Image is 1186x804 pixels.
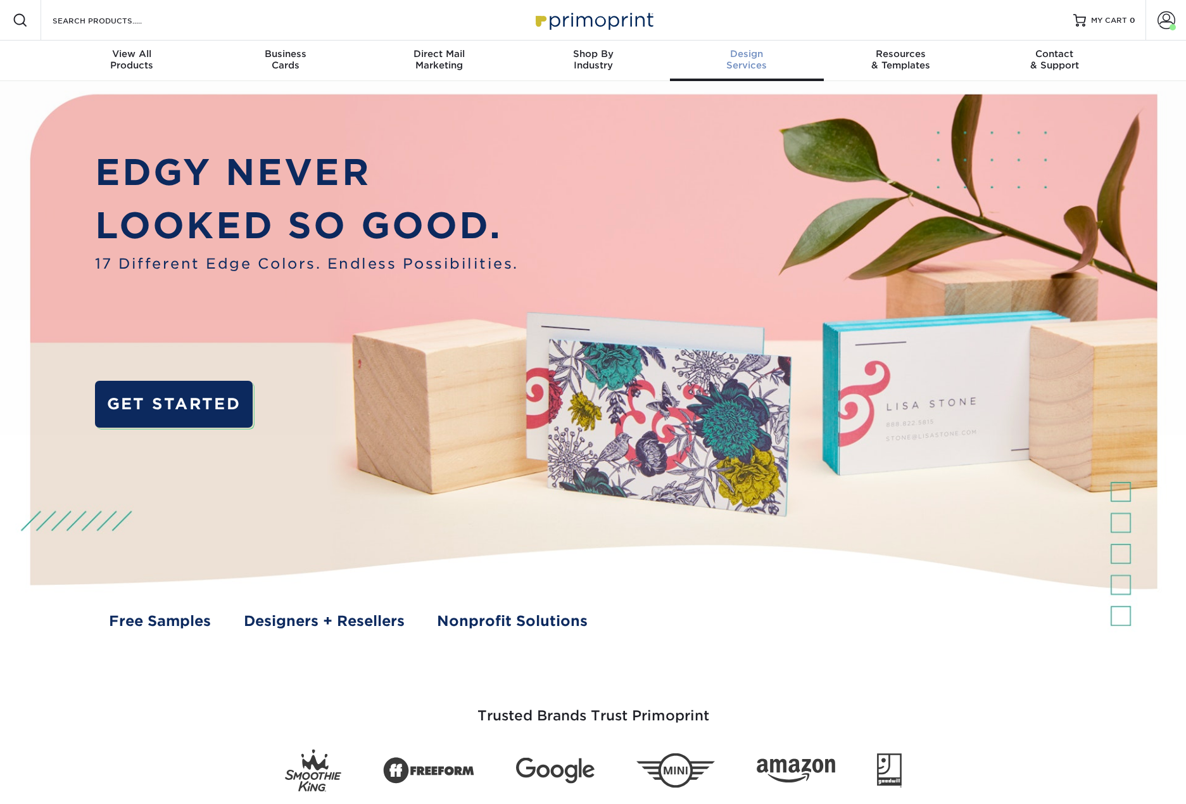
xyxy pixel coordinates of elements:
[516,758,595,784] img: Google
[437,610,588,632] a: Nonprofit Solutions
[55,41,209,81] a: View AllProducts
[55,48,209,71] div: Products
[877,753,902,788] img: Goodwill
[636,753,715,788] img: Mini
[285,750,341,792] img: Smoothie King
[757,759,835,783] img: Amazon
[670,41,824,81] a: DesignServices
[208,48,362,71] div: Cards
[824,48,978,60] span: Resources
[670,48,824,60] span: Design
[109,610,211,632] a: Free Samples
[362,48,516,71] div: Marketing
[244,610,405,632] a: Designers + Resellers
[516,41,670,81] a: Shop ByIndustry
[978,41,1132,81] a: Contact& Support
[55,48,209,60] span: View All
[530,6,657,34] img: Primoprint
[208,41,362,81] a: BusinessCards
[824,41,978,81] a: Resources& Templates
[978,48,1132,60] span: Contact
[362,48,516,60] span: Direct Mail
[208,48,362,60] span: Business
[516,48,670,60] span: Shop By
[1091,15,1127,26] span: MY CART
[516,48,670,71] div: Industry
[383,750,474,791] img: Freeform
[223,677,964,739] h3: Trusted Brands Trust Primoprint
[362,41,516,81] a: Direct MailMarketing
[824,48,978,71] div: & Templates
[670,48,824,71] div: Services
[1130,16,1135,25] span: 0
[978,48,1132,71] div: & Support
[51,13,175,28] input: SEARCH PRODUCTS.....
